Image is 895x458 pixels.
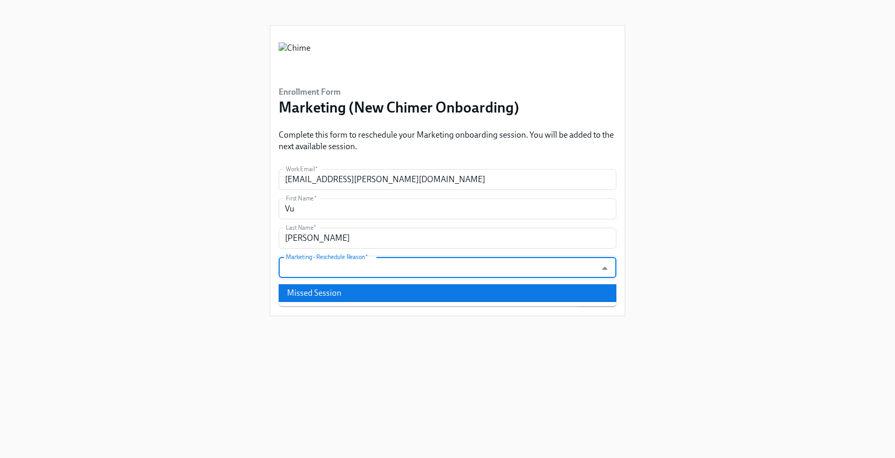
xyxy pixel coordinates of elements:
img: Chime [279,42,311,74]
button: Close [596,260,613,276]
h3: Marketing (New Chimer Onboarding) [279,98,519,117]
li: Missed Session [279,284,616,302]
p: Complete this form to reschedule your Marketing onboarding session. You will be added to the next... [279,129,616,152]
h6: Enrollment Form [279,86,519,98]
